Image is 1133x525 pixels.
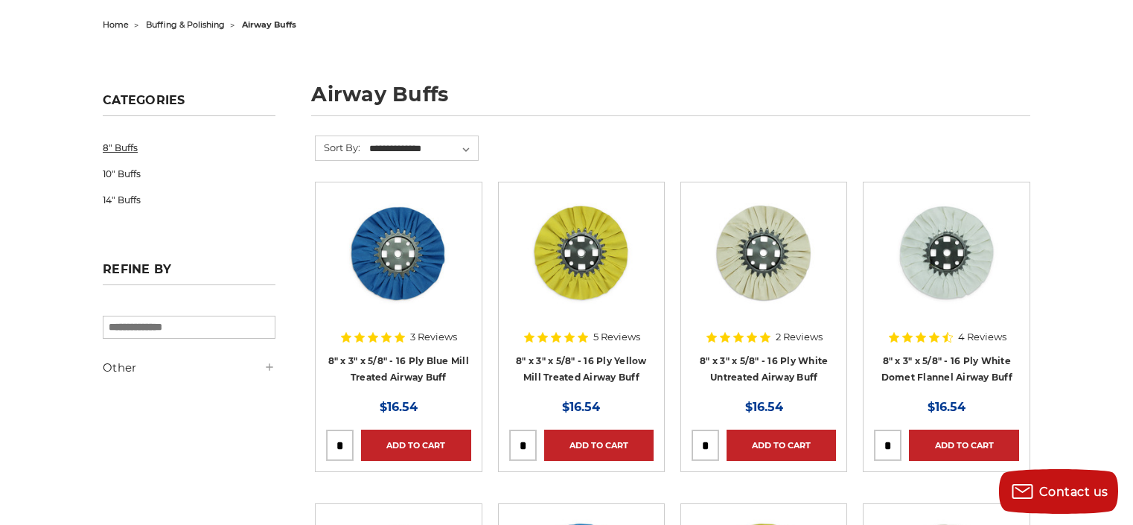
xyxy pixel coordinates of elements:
[928,400,966,414] span: $16.54
[562,400,600,414] span: $16.54
[909,430,1018,461] a: Add to Cart
[410,332,457,342] span: 3 Reviews
[727,430,836,461] a: Add to Cart
[103,359,275,377] h5: Other
[692,193,836,337] a: 8 inch untreated airway buffing wheel
[316,136,360,159] label: Sort By:
[958,332,1006,342] span: 4 Reviews
[516,355,647,384] a: 8" x 3" x 5/8" - 16 Ply Yellow Mill Treated Airway Buff
[103,262,275,285] h5: Refine by
[361,430,470,461] a: Add to Cart
[776,332,823,342] span: 2 Reviews
[509,193,654,337] a: 8 x 3 x 5/8 airway buff yellow mill treatment
[242,19,296,30] span: airway buffs
[326,193,470,337] a: blue mill treated 8 inch airway buffing wheel
[881,355,1012,384] a: 8" x 3" x 5/8" - 16 Ply White Domet Flannel Airway Buff
[328,355,469,384] a: 8" x 3" x 5/8" - 16 Ply Blue Mill Treated Airway Buff
[380,400,418,414] span: $16.54
[745,400,783,414] span: $16.54
[103,19,129,30] a: home
[522,193,641,312] img: 8 x 3 x 5/8 airway buff yellow mill treatment
[1039,485,1108,499] span: Contact us
[339,193,458,312] img: blue mill treated 8 inch airway buffing wheel
[103,161,275,187] a: 10" Buffs
[367,138,478,160] select: Sort By:
[700,355,828,384] a: 8" x 3" x 5/8" - 16 Ply White Untreated Airway Buff
[887,193,1006,312] img: 8 inch white domet flannel airway buffing wheel
[999,469,1118,514] button: Contact us
[704,193,823,312] img: 8 inch untreated airway buffing wheel
[103,187,275,213] a: 14" Buffs
[311,84,1030,116] h1: airway buffs
[103,93,275,116] h5: Categories
[103,135,275,161] a: 8" Buffs
[544,430,654,461] a: Add to Cart
[146,19,225,30] a: buffing & polishing
[874,193,1018,337] a: 8 inch white domet flannel airway buffing wheel
[593,332,640,342] span: 5 Reviews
